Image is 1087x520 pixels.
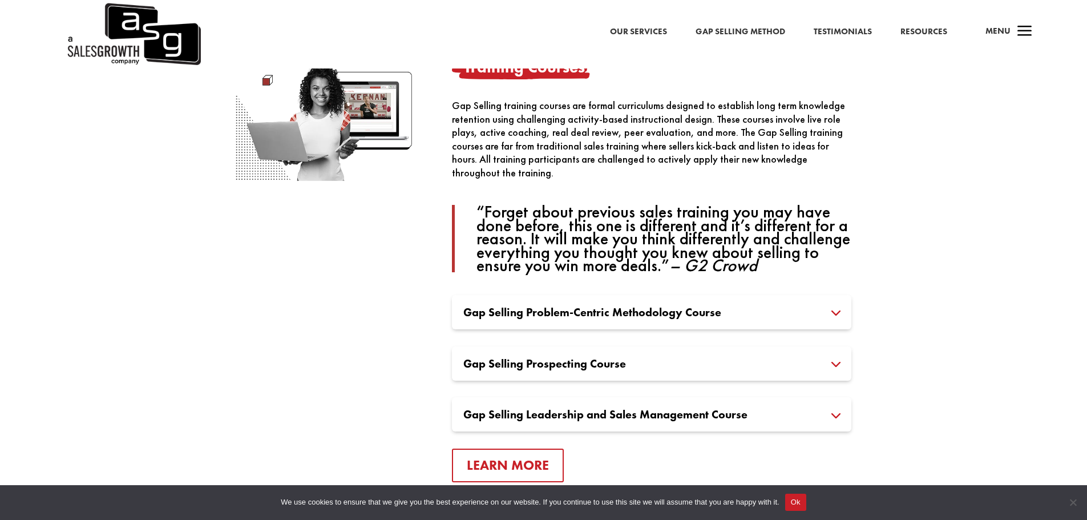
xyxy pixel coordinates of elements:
[1067,497,1078,508] span: No
[281,497,779,508] span: We use cookies to ensure that we give you the best experience on our website. If you continue to ...
[452,449,564,482] a: Learn More
[463,307,840,318] h3: Gap Selling Problem-Centric Methodology Course
[669,254,757,276] cite: – G2 Crowd
[785,494,806,511] button: Ok
[452,99,851,272] div: Gap Selling training courses are formal curriculums designed to establish long term knowledge ret...
[476,205,851,272] p: “Forget about previous sales training you may have done before, this one is different and it’s di...
[696,25,785,39] a: Gap Selling Method
[236,53,418,181] img: Sales Growth Training Courses
[1013,21,1036,43] span: a
[463,409,840,420] h3: Gap Selling Leadership and Sales Management Course
[814,25,872,39] a: Testimonials
[610,25,667,39] a: Our Services
[985,25,1011,37] span: Menu
[900,25,947,39] a: Resources
[463,358,840,369] h3: Gap Selling Prospecting Course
